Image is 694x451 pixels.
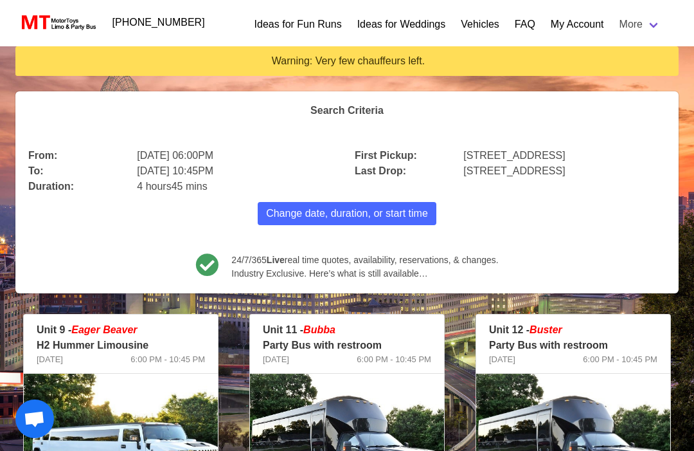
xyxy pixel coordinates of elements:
[172,181,208,192] span: 45 mins
[266,206,428,221] span: Change date, duration, or start time
[28,181,74,192] b: Duration:
[461,17,499,32] a: Vehicles
[263,322,431,338] p: Unit 11 -
[71,324,137,335] em: Eager Beaver
[28,165,44,176] b: To:
[37,353,63,366] span: [DATE]
[37,322,205,338] p: Unit 9 -
[355,150,417,161] b: First Pickup:
[489,338,657,353] p: Party Bus with restroom
[515,17,535,32] a: FAQ
[105,10,213,35] a: [PHONE_NUMBER]
[357,353,431,366] span: 6:00 PM - 10:45 PM
[456,140,673,163] div: [STREET_ADDRESS]
[254,17,342,32] a: Ideas for Fun Runs
[15,400,54,438] div: Open chat
[28,150,57,161] b: From:
[303,324,335,335] em: Bubba
[357,17,446,32] a: Ideas for Weddings
[529,324,562,335] em: Buster
[263,338,431,353] p: Party Bus with restroom
[489,322,657,338] p: Unit 12 -
[130,353,205,366] span: 6:00 PM - 10:45 PM
[26,54,671,68] div: Warning: Very few chauffeurs left.
[129,140,347,163] div: [DATE] 06:00PM
[28,104,666,116] h4: Search Criteria
[258,202,436,225] button: Change date, duration, or start time
[231,253,498,267] span: 24/7/365 real time quotes, availability, reservations, & changes.
[267,255,285,265] b: Live
[551,17,604,32] a: My Account
[489,353,515,366] span: [DATE]
[18,14,97,32] img: MotorToys Logo
[612,12,668,37] a: More
[129,171,347,194] div: 4 hours
[263,353,289,366] span: [DATE]
[583,353,657,366] span: 6:00 PM - 10:45 PM
[231,267,498,281] span: Industry Exclusive. Here’s what is still available…
[355,165,406,176] b: Last Drop:
[37,338,205,353] p: H2 Hummer Limousine
[129,156,347,179] div: [DATE] 10:45PM
[456,156,673,179] div: [STREET_ADDRESS]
